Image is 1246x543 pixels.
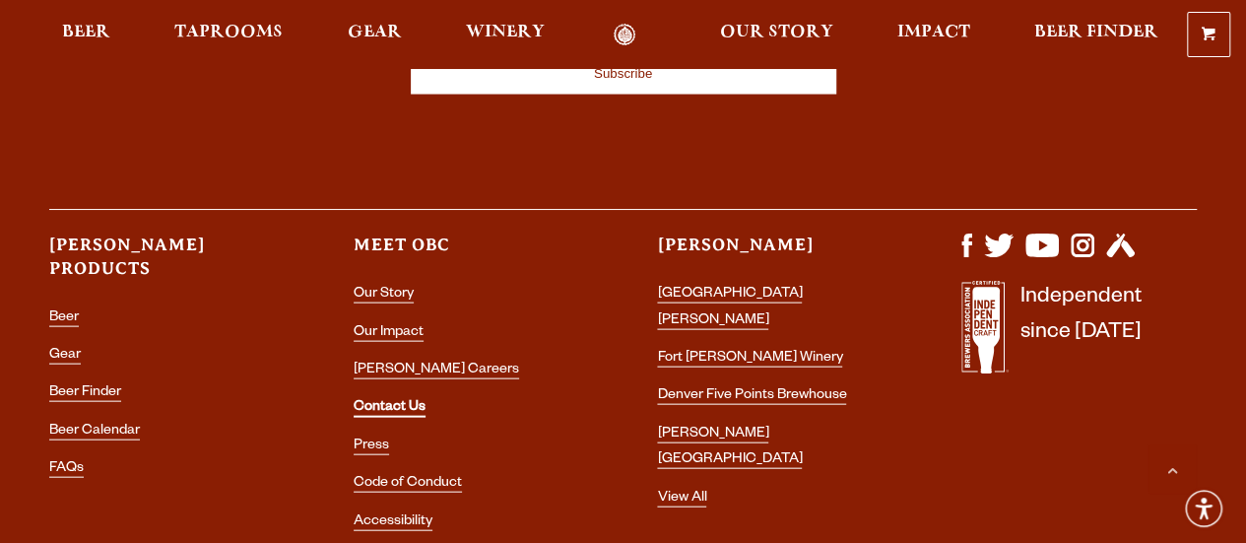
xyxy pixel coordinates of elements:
[1182,487,1225,530] div: Accessibility Menu
[354,234,589,274] h3: Meet OBC
[1106,247,1135,263] a: Visit us on Untappd
[49,348,81,365] a: Gear
[49,461,84,478] a: FAQs
[49,234,285,297] h3: [PERSON_NAME] Products
[885,24,983,46] a: Impact
[1034,25,1158,40] span: Beer Finder
[1021,24,1171,46] a: Beer Finder
[588,24,662,46] a: Odell Home
[961,247,972,263] a: Visit us on Facebook
[354,476,462,493] a: Code of Conduct
[49,310,79,327] a: Beer
[174,25,283,40] span: Taprooms
[657,234,892,274] h3: [PERSON_NAME]
[354,400,426,418] a: Contact Us
[657,351,842,368] a: Fort [PERSON_NAME] Winery
[453,24,557,46] a: Winery
[49,424,140,441] a: Beer Calendar
[162,24,295,46] a: Taprooms
[466,25,545,40] span: Winery
[49,24,123,46] a: Beer
[720,25,833,40] span: Our Story
[335,24,415,46] a: Gear
[657,287,802,329] a: [GEOGRAPHIC_DATA][PERSON_NAME]
[657,427,802,469] a: [PERSON_NAME] [GEOGRAPHIC_DATA]
[897,25,970,40] span: Impact
[1071,247,1094,263] a: Visit us on Instagram
[354,287,414,304] a: Our Story
[707,24,846,46] a: Our Story
[657,388,846,405] a: Denver Five Points Brewhouse
[1020,281,1142,384] p: Independent since [DATE]
[411,51,836,95] input: Subscribe
[984,247,1014,263] a: Visit us on X (formerly Twitter)
[354,439,389,455] a: Press
[1025,247,1059,263] a: Visit us on YouTube
[354,363,519,379] a: [PERSON_NAME] Careers
[657,491,706,508] a: View All
[354,514,432,531] a: Accessibility
[49,385,121,402] a: Beer Finder
[348,25,402,40] span: Gear
[354,325,424,342] a: Our Impact
[1148,444,1197,494] a: Scroll to top
[62,25,110,40] span: Beer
